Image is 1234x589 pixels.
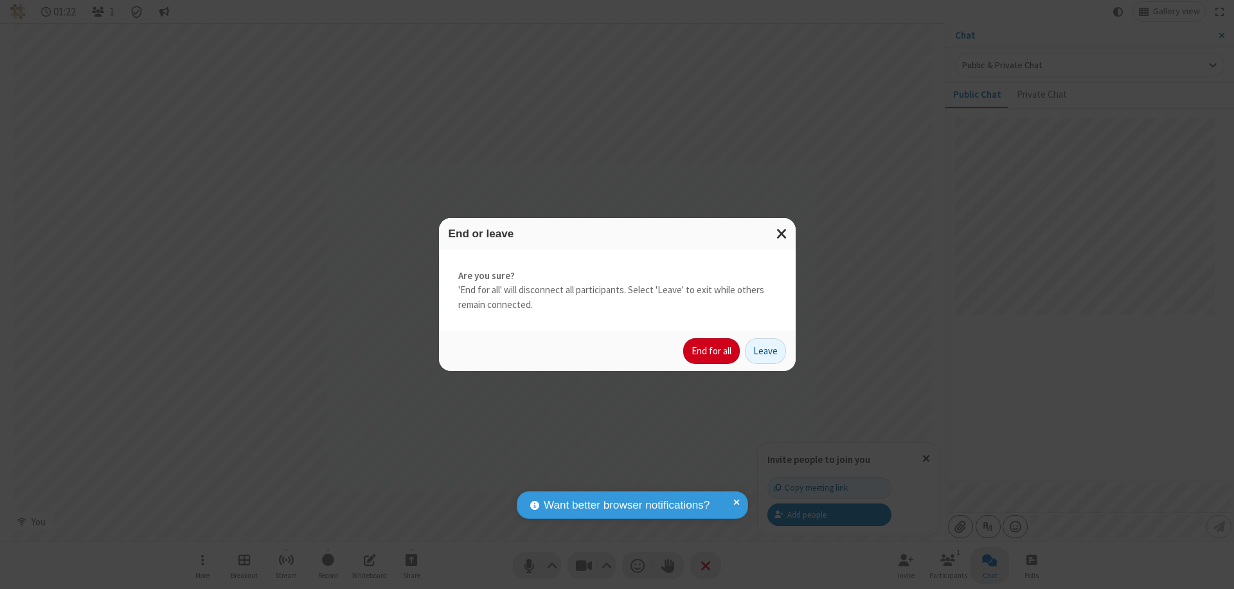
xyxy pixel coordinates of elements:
button: End for all [683,338,740,364]
span: Want better browser notifications? [544,497,710,514]
strong: Are you sure? [458,269,776,284]
div: 'End for all' will disconnect all participants. Select 'Leave' to exit while others remain connec... [439,249,796,332]
h3: End or leave [449,228,786,240]
button: Leave [745,338,786,364]
button: Close modal [769,218,796,249]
